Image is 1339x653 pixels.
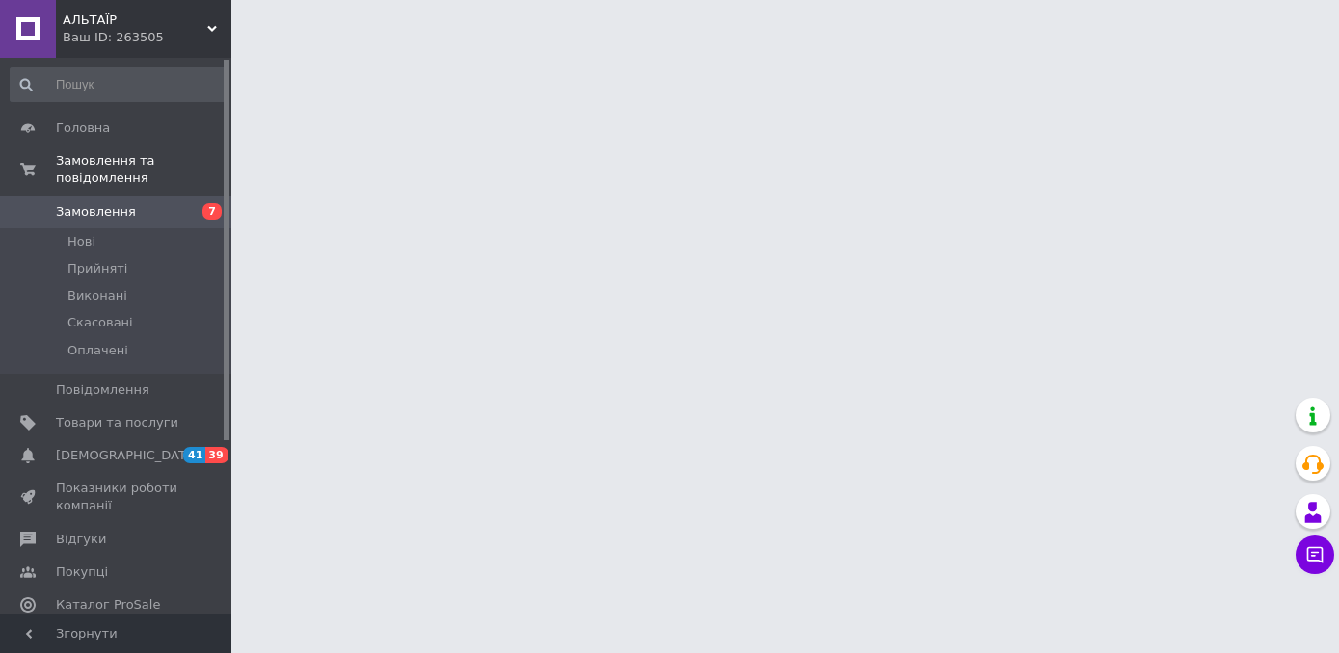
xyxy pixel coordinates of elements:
[67,260,127,277] span: Прийняті
[205,447,228,463] span: 39
[1296,535,1334,574] button: Чат з покупцем
[63,29,231,46] div: Ваш ID: 263505
[183,447,205,463] span: 41
[67,233,95,250] span: Нові
[56,447,199,464] span: [DEMOGRAPHIC_DATA]
[56,563,108,581] span: Покупці
[56,203,136,221] span: Замовлення
[67,287,127,304] span: Виконані
[56,381,149,399] span: Повідомлення
[56,119,110,137] span: Головна
[67,314,133,331] span: Скасовані
[10,67,228,102] input: Пошук
[56,596,160,614] span: Каталог ProSale
[56,152,231,187] span: Замовлення та повідомлення
[202,203,222,220] span: 7
[63,12,207,29] span: АЛЬТАЇР
[67,342,128,359] span: Оплачені
[56,414,178,431] span: Товари та послуги
[56,531,106,548] span: Відгуки
[56,480,178,514] span: Показники роботи компанії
